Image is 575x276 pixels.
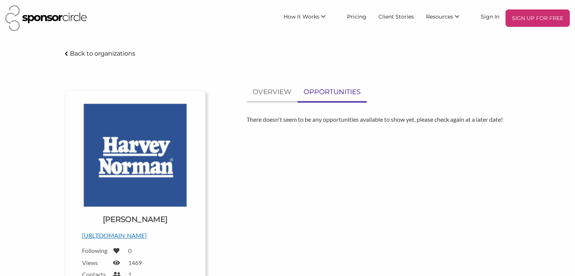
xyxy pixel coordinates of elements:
h1: [PERSON_NAME] [103,214,167,225]
span: Resources [426,13,453,20]
span: How it Works [284,13,319,20]
img: Harvey Norman Logo [82,102,188,208]
li: Resources [420,9,475,27]
label: Views [82,259,108,266]
p: OPPORTUNITIES [304,87,361,98]
img: Sponsor Circle Logo [5,5,87,31]
p: OVERVIEW [253,87,291,98]
p: SIGN UP FOR FREE [508,12,567,24]
li: How it Works [277,9,341,27]
p: There doesn't seem to be any opportunities available to show yet, please check again at a later d... [246,115,511,124]
a: Client Stories [372,9,420,23]
p: Back to organizations [70,50,135,57]
a: Pricing [341,9,372,23]
label: Following [82,247,108,254]
p: [URL][DOMAIN_NAME] [82,231,188,240]
label: 1469 [128,259,142,266]
a: Sign In [475,9,505,23]
label: 0 [128,247,132,254]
